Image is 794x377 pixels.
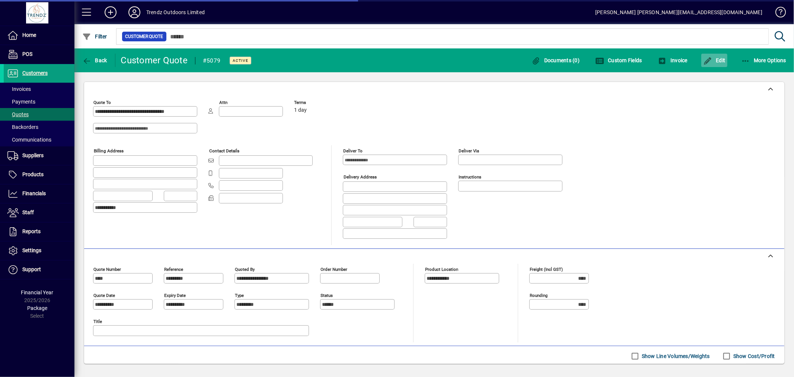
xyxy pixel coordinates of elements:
a: Backorders [4,121,74,133]
button: Documents (0) [529,54,581,67]
app-page-header-button: Back [74,54,115,67]
span: Customers [22,70,48,76]
a: POS [4,45,74,64]
a: Settings [4,241,74,260]
span: Quotes [7,111,29,117]
a: Payments [4,95,74,108]
span: Custom Fields [595,57,642,63]
mat-label: Reference [164,266,183,272]
mat-label: Status [321,292,333,298]
mat-label: Order number [321,266,347,272]
span: Reports [22,228,41,234]
mat-label: Product location [425,266,458,272]
span: Documents (0) [531,57,580,63]
mat-label: Freight (incl GST) [530,266,563,272]
span: Active [233,58,248,63]
a: Support [4,260,74,279]
a: Financials [4,184,74,203]
mat-label: Attn [219,100,227,105]
a: Staff [4,203,74,222]
button: Edit [701,54,727,67]
label: Show Line Volumes/Weights [640,352,710,360]
span: Backorders [7,124,38,130]
a: Products [4,165,74,184]
a: Quotes [4,108,74,121]
mat-label: Rounding [530,292,548,298]
mat-label: Quote To [93,100,111,105]
a: Knowledge Base [770,1,785,26]
span: Invoice [658,57,688,63]
a: Home [4,26,74,45]
span: Edit [703,57,726,63]
mat-label: Quoted by [235,266,255,272]
mat-label: Type [235,292,244,298]
label: Show Cost/Profit [732,352,775,360]
span: Terms [294,100,339,105]
span: Home [22,32,36,38]
span: Financial Year [21,289,54,295]
span: POS [22,51,32,57]
div: [PERSON_NAME] [PERSON_NAME][EMAIL_ADDRESS][DOMAIN_NAME] [595,6,762,18]
span: Invoices [7,86,31,92]
span: Staff [22,209,34,215]
button: Add [99,6,122,19]
div: Customer Quote [121,54,188,66]
span: Filter [82,34,107,39]
button: Invoice [656,54,689,67]
span: Support [22,266,41,272]
span: Back [82,57,107,63]
span: Suppliers [22,152,44,158]
span: Communications [7,137,51,143]
a: Suppliers [4,146,74,165]
a: Reports [4,222,74,241]
button: Profile [122,6,146,19]
button: More Options [739,54,788,67]
mat-label: Quote number [93,266,121,272]
div: #5079 [203,55,220,67]
span: Package [27,305,47,311]
mat-label: Quote date [93,292,115,298]
a: Communications [4,133,74,146]
a: Invoices [4,83,74,95]
button: Filter [80,30,109,43]
span: Payments [7,99,35,105]
span: Products [22,171,44,177]
mat-label: Instructions [459,174,481,180]
mat-label: Deliver via [459,148,479,153]
mat-label: Title [93,319,102,324]
mat-label: Deliver To [343,148,363,153]
span: Financials [22,190,46,196]
button: Back [80,54,109,67]
mat-label: Expiry date [164,292,186,298]
button: Custom Fields [593,54,644,67]
span: 1 day [294,107,307,113]
span: More Options [741,57,787,63]
span: Settings [22,247,41,253]
span: Customer Quote [125,33,163,40]
div: Trendz Outdoors Limited [146,6,205,18]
